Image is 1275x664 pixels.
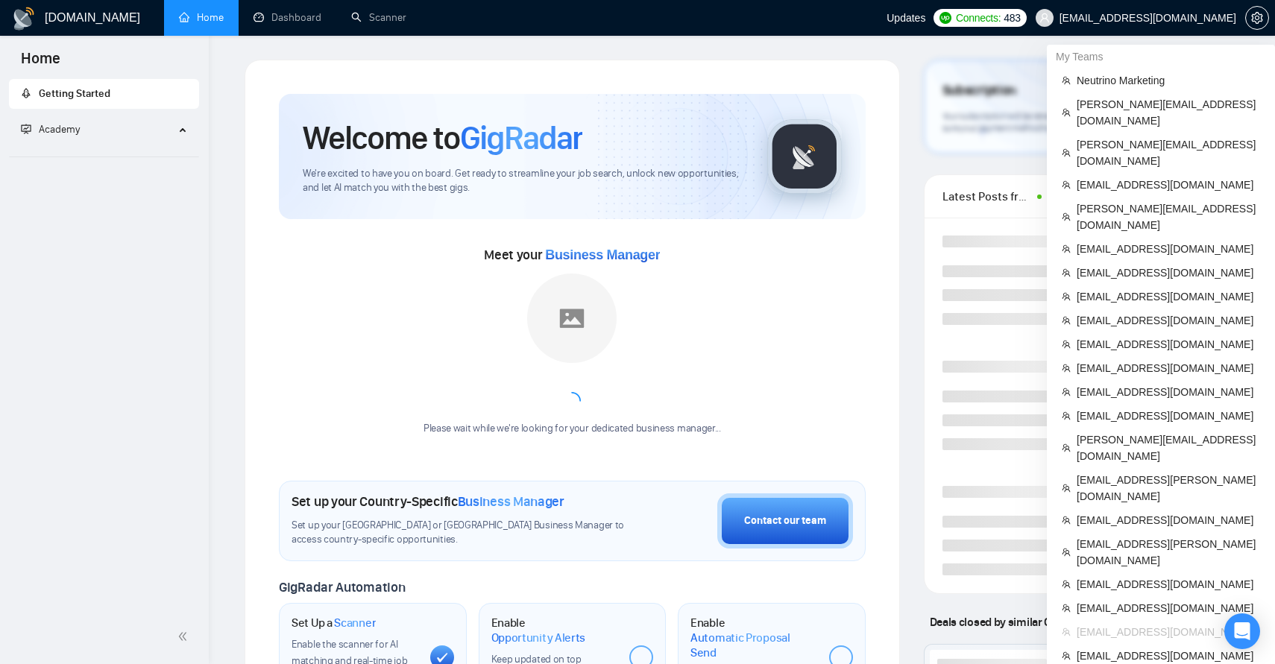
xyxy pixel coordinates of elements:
[939,12,951,24] img: upwork-logo.png
[1245,12,1269,24] a: setting
[1004,10,1020,26] span: 483
[292,493,564,510] h1: Set up your Country-Specific
[1062,388,1071,396] span: team
[1077,384,1260,400] span: [EMAIL_ADDRESS][DOMAIN_NAME]
[1062,268,1071,277] span: team
[1077,536,1260,569] span: [EMAIL_ADDRESS][PERSON_NAME][DOMAIN_NAME]
[21,123,80,136] span: Academy
[1062,443,1071,452] span: team
[1077,288,1260,305] span: [EMAIL_ADDRESS][DOMAIN_NAME]
[545,247,660,262] span: Business Manager
[1224,613,1260,649] div: Open Intercom Messenger
[1039,13,1050,23] span: user
[460,118,582,158] span: GigRadar
[1062,76,1071,85] span: team
[177,629,192,644] span: double-left
[1062,316,1071,325] span: team
[1077,72,1260,89] span: Neutrino Marketing
[887,12,925,24] span: Updates
[9,48,72,79] span: Home
[690,616,817,660] h1: Enable
[292,616,376,630] h1: Set Up a
[1077,512,1260,528] span: [EMAIL_ADDRESS][DOMAIN_NAME]
[303,167,743,195] span: We're excited to have you on board. Get ready to streamline your job search, unlock new opportuni...
[1077,265,1260,281] span: [EMAIL_ADDRESS][DOMAIN_NAME]
[1077,200,1260,233] span: [PERSON_NAME][EMAIL_ADDRESS][DOMAIN_NAME]
[1062,364,1071,373] span: team
[1077,431,1260,464] span: [PERSON_NAME][EMAIL_ADDRESS][DOMAIN_NAME]
[1062,292,1071,301] span: team
[491,616,618,645] h1: Enable
[1077,241,1260,257] span: [EMAIL_ADDRESS][DOMAIN_NAME]
[1077,336,1260,352] span: [EMAIL_ADDRESS][DOMAIN_NAME]
[1062,108,1071,117] span: team
[1077,360,1260,376] span: [EMAIL_ADDRESS][DOMAIN_NAME]
[924,609,1126,635] span: Deals closed by similar GigRadar users
[1062,651,1071,660] span: team
[179,11,224,24] a: homeHome
[1062,548,1071,557] span: team
[39,123,80,136] span: Academy
[21,124,31,134] span: fund-projection-screen
[1077,600,1260,616] span: [EMAIL_ADDRESS][DOMAIN_NAME]
[9,151,199,160] li: Academy Homepage
[942,187,1033,206] span: Latest Posts from the GigRadar Community
[415,422,730,436] div: Please wait while we're looking for your dedicated business manager...
[1062,340,1071,349] span: team
[351,11,406,24] a: searchScanner
[956,10,1001,26] span: Connects:
[279,579,405,595] span: GigRadar Automation
[1047,45,1275,69] div: My Teams
[1062,580,1071,589] span: team
[303,118,582,158] h1: Welcome to
[1077,472,1260,505] span: [EMAIL_ADDRESS][PERSON_NAME][DOMAIN_NAME]
[1062,484,1071,493] span: team
[1245,6,1269,30] button: setting
[9,79,199,109] li: Getting Started
[1077,177,1260,193] span: [EMAIL_ADDRESS][DOMAIN_NAME]
[1062,212,1071,221] span: team
[1062,148,1071,157] span: team
[1077,408,1260,424] span: [EMAIL_ADDRESS][DOMAIN_NAME]
[717,493,853,548] button: Contact our team
[21,88,31,98] span: rocket
[491,630,586,645] span: Opportunity Alerts
[1062,627,1071,636] span: team
[1077,136,1260,169] span: [PERSON_NAME][EMAIL_ADDRESS][DOMAIN_NAME]
[39,87,110,100] span: Getting Started
[744,513,826,529] div: Contact our team
[1062,604,1071,613] span: team
[254,11,321,24] a: dashboardDashboard
[942,78,1016,104] span: Subscription
[484,247,660,263] span: Meet your
[1077,312,1260,329] span: [EMAIL_ADDRESS][DOMAIN_NAME]
[527,273,617,363] img: placeholder.png
[1077,624,1260,640] span: [EMAIL_ADDRESS][DOMAIN_NAME]
[942,110,1211,134] span: Your subscription will be renewed. To keep things running smoothly, make sure your payment method...
[334,616,376,630] span: Scanner
[292,519,629,547] span: Set up your [GEOGRAPHIC_DATA] or [GEOGRAPHIC_DATA] Business Manager to access country-specific op...
[1062,180,1071,189] span: team
[458,493,564,510] span: Business Manager
[1077,576,1260,592] span: [EMAIL_ADDRESS][DOMAIN_NAME]
[1062,516,1071,525] span: team
[690,630,817,660] span: Automatic Proposal Send
[1077,648,1260,664] span: [EMAIL_ADDRESS][DOMAIN_NAME]
[1062,244,1071,253] span: team
[767,119,842,194] img: gigradar-logo.png
[560,389,585,414] span: loading
[1077,96,1260,129] span: [PERSON_NAME][EMAIL_ADDRESS][DOMAIN_NAME]
[12,7,36,31] img: logo
[1246,12,1268,24] span: setting
[1062,411,1071,420] span: team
